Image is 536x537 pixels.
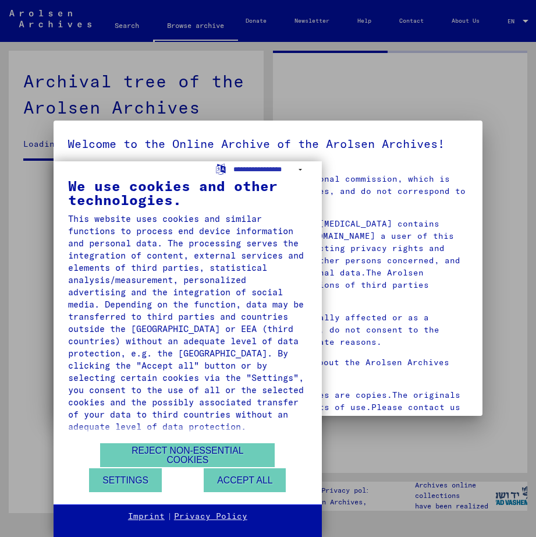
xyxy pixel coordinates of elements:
div: We use cookies and other technologies. [68,179,307,207]
a: Privacy Policy [174,511,247,522]
button: Accept all [204,468,286,492]
div: This website uses cookies and similar functions to process end device information and personal da... [68,213,307,433]
button: Settings [89,468,162,492]
a: Imprint [128,511,165,522]
button: Reject non-essential cookies [100,443,275,467]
